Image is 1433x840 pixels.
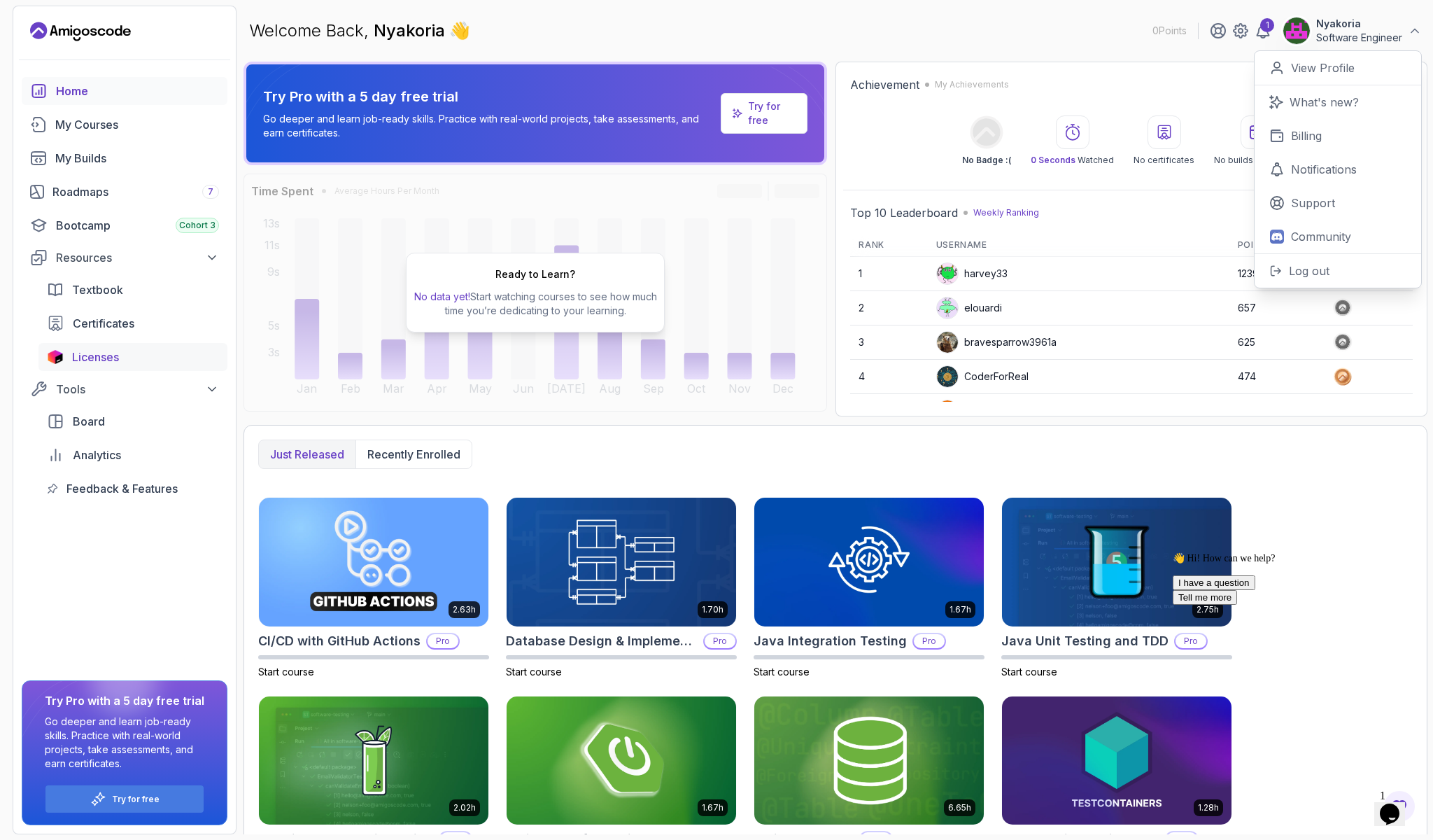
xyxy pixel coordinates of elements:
img: Database Design & Implementation card [507,498,736,626]
h2: Database Design & Implementation [506,631,698,651]
span: Start course [258,666,314,678]
p: No Badge :( [962,155,1011,166]
td: 3 [850,325,927,360]
img: jetbrains icon [47,350,64,364]
a: Community [1255,220,1421,253]
button: Tools [22,377,227,402]
td: 383 [1229,394,1325,428]
button: Resources [22,245,227,270]
p: 2.02h [453,802,476,813]
span: Nyakoria [374,20,449,41]
h2: Top 10 Leaderboard [850,204,958,221]
a: builds [22,144,227,172]
p: Try for free [748,99,796,127]
a: textbook [38,276,227,304]
img: Java Integration Testing card [754,498,984,626]
button: user profile imageNyakoriaSoftware Engineer [1283,17,1422,45]
span: Analytics [73,447,121,463]
span: Board [73,413,105,430]
img: Spring Boot for Beginners card [507,696,736,825]
a: Database Design & Implementation card1.70hDatabase Design & ImplementationProStart course [506,497,737,679]
a: 1 [1255,22,1271,39]
a: Try for free [721,93,807,134]
th: Points [1229,234,1325,257]
a: Try for free [112,794,160,805]
a: bootcamp [22,211,227,239]
p: 1.28h [1198,802,1219,813]
td: 2 [850,291,927,325]
div: bravesparrow3961a [936,331,1057,353]
a: Java Unit Testing and TDD card2.75hJava Unit Testing and TDDProStart course [1001,497,1232,679]
div: wildmongoosefb425 [936,400,1059,422]
td: 1239 [1229,257,1325,291]
p: Start watching courses to see how much time you’re dedicating to your learning. [412,290,658,318]
p: Billing [1291,127,1322,144]
p: Notifications [1291,161,1357,178]
img: Java Unit Testing and TDD card [1002,498,1231,626]
button: Log out [1255,253,1421,288]
p: Software Engineer [1316,31,1402,45]
img: CI/CD with GitHub Actions card [259,498,488,626]
button: Just released [259,440,355,468]
p: No builds completed [1214,155,1301,166]
a: licenses [38,343,227,371]
span: Certificates [73,315,134,332]
p: Just released [270,446,344,463]
button: I have a question [6,29,88,43]
p: 1.67h [702,802,723,813]
button: Recently enrolled [355,440,472,468]
div: My Builds [55,150,219,167]
p: Welcome Back, [249,20,470,42]
td: 474 [1229,360,1325,394]
div: Home [56,83,219,99]
p: Pro [428,634,458,648]
span: Start course [754,666,810,678]
span: 0 Seconds [1031,155,1075,165]
h2: Java Integration Testing [754,631,907,651]
div: My Courses [55,116,219,133]
td: 1 [850,257,927,291]
a: certificates [38,309,227,337]
div: Bootcamp [56,217,219,234]
iframe: chat widget [1374,784,1419,826]
p: Pro [705,634,735,648]
img: Mockito & Java Unit Testing card [259,696,488,825]
span: Feedback & Features [66,480,178,497]
span: Licenses [72,349,119,365]
p: 2.63h [453,604,476,615]
a: analytics [38,441,227,469]
img: default monster avatar [937,263,958,284]
p: No certificates [1134,155,1194,166]
img: user profile image [937,366,958,387]
a: courses [22,111,227,139]
a: Billing [1255,119,1421,153]
a: feedback [38,475,227,503]
th: Username [928,234,1229,257]
div: CoderForReal [936,365,1029,388]
div: Tools [56,381,219,398]
td: 657 [1229,291,1325,325]
p: Try Pro with a 5 day free trial [263,87,715,106]
p: What's new? [1290,94,1359,111]
p: My Achievements [935,79,1009,90]
p: Go deeper and learn job-ready skills. Practice with real-world projects, take assessments, and ea... [263,112,715,140]
p: Pro [914,634,945,648]
img: default monster avatar [937,297,958,318]
td: 4 [850,360,927,394]
img: Testcontainers with Java card [1002,696,1231,825]
h2: CI/CD with GitHub Actions [258,631,421,651]
span: 7 [208,186,213,197]
div: Resources [56,249,219,266]
p: Community [1291,228,1351,245]
span: Start course [506,666,562,678]
img: user profile image [937,332,958,353]
p: Watched [1031,155,1114,166]
a: Landing page [30,20,131,43]
h2: Ready to Learn? [495,267,575,281]
span: No data yet! [414,290,470,302]
div: 1 [1260,18,1274,32]
span: Cohort 3 [179,220,216,231]
div: elouardi [936,297,1002,319]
